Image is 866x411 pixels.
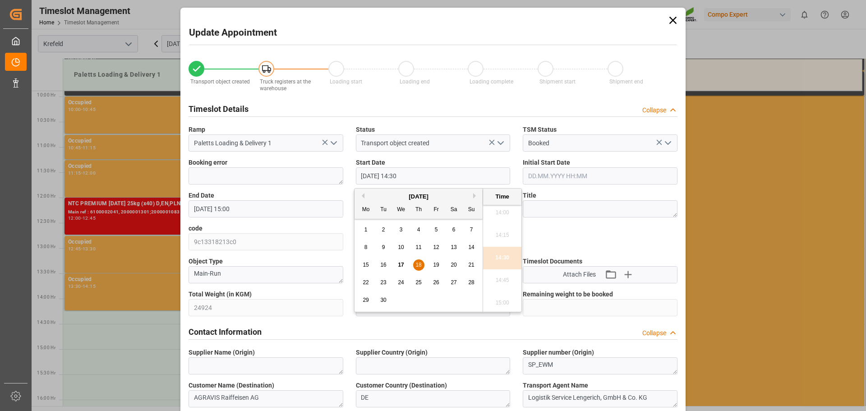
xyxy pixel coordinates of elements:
span: Status [356,125,375,134]
span: 27 [451,279,456,286]
button: open menu [326,136,340,150]
div: Choose Tuesday, September 16th, 2025 [378,259,389,271]
div: Tu [378,204,389,216]
div: Choose Sunday, September 7th, 2025 [466,224,477,236]
span: 8 [364,244,368,250]
button: open menu [493,136,507,150]
span: Shipment start [539,79,576,85]
div: Choose Monday, September 29th, 2025 [360,295,372,306]
span: 5 [435,226,438,233]
span: 19 [433,262,439,268]
span: 18 [415,262,421,268]
div: Time [485,192,519,201]
span: Timeslot Documents [523,257,582,266]
span: 7 [470,226,473,233]
span: 25 [415,279,421,286]
span: Customer Name (Destination) [189,381,274,390]
div: Choose Tuesday, September 2nd, 2025 [378,224,389,236]
span: 28 [468,279,474,286]
div: Choose Wednesday, September 24th, 2025 [396,277,407,288]
span: Truck registers at the warehouse [260,79,311,92]
div: Choose Tuesday, September 9th, 2025 [378,242,389,253]
div: Choose Thursday, September 18th, 2025 [413,259,424,271]
span: 16 [380,262,386,268]
span: code [189,224,203,233]
span: Customer Country (Destination) [356,381,447,390]
span: Supplier number (Origin) [523,348,594,357]
div: Choose Sunday, September 21st, 2025 [466,259,477,271]
button: Next Month [473,193,479,199]
span: Start Date [356,158,385,167]
span: 29 [363,297,369,303]
div: Choose Saturday, September 27th, 2025 [448,277,460,288]
span: End Date [189,191,214,200]
span: 15 [363,262,369,268]
span: 10 [398,244,404,250]
span: Supplier Country (Origin) [356,348,428,357]
span: Ramp [189,125,205,134]
span: Initial Start Date [523,158,570,167]
div: Choose Tuesday, September 30th, 2025 [378,295,389,306]
div: Collapse [642,106,666,115]
input: Type to search/select [189,134,343,152]
span: 22 [363,279,369,286]
span: 2 [382,226,385,233]
div: Choose Thursday, September 11th, 2025 [413,242,424,253]
span: 1 [364,226,368,233]
span: 9 [382,244,385,250]
span: 24 [398,279,404,286]
div: Collapse [642,328,666,338]
span: TSM Status [523,125,557,134]
div: Mo [360,204,372,216]
span: 20 [451,262,456,268]
span: Loading complete [470,79,513,85]
span: Attach Files [563,270,596,279]
div: Choose Friday, September 12th, 2025 [431,242,442,253]
span: 4 [417,226,420,233]
h2: Timeslot Details [189,103,249,115]
div: Choose Thursday, September 4th, 2025 [413,224,424,236]
span: 13 [451,244,456,250]
input: DD.MM.YYYY HH:MM [523,167,677,185]
input: DD.MM.YYYY HH:MM [189,200,343,217]
div: Choose Monday, September 1st, 2025 [360,224,372,236]
div: Choose Friday, September 5th, 2025 [431,224,442,236]
div: Choose Saturday, September 6th, 2025 [448,224,460,236]
span: 11 [415,244,421,250]
span: 17 [398,262,404,268]
textarea: AGRAVIS Raiffeisen AG [189,390,343,407]
div: We [396,204,407,216]
div: Choose Saturday, September 13th, 2025 [448,242,460,253]
div: Choose Monday, September 15th, 2025 [360,259,372,271]
button: Previous Month [359,193,364,199]
textarea: Main-Run [189,266,343,283]
div: Choose Monday, September 8th, 2025 [360,242,372,253]
div: month 2025-09 [357,221,480,309]
div: Choose Thursday, September 25th, 2025 [413,277,424,288]
div: Choose Friday, September 26th, 2025 [431,277,442,288]
div: Choose Saturday, September 20th, 2025 [448,259,460,271]
span: Booking error [189,158,227,167]
span: 21 [468,262,474,268]
span: 30 [380,297,386,303]
div: Sa [448,204,460,216]
div: [DATE] [355,192,483,201]
div: Choose Wednesday, September 3rd, 2025 [396,224,407,236]
span: Shipment end [609,79,643,85]
div: Choose Tuesday, September 23rd, 2025 [378,277,389,288]
span: Title [523,191,536,200]
span: 23 [380,279,386,286]
div: Th [413,204,424,216]
input: DD.MM.YYYY HH:MM [356,167,511,185]
span: Transport Agent Name [523,381,588,390]
input: Type to search/select [356,134,511,152]
span: Supplier Name (Origin) [189,348,255,357]
div: Choose Wednesday, September 10th, 2025 [396,242,407,253]
span: 12 [433,244,439,250]
span: 3 [400,226,403,233]
span: Total Weight (in KGM) [189,290,252,299]
span: Object Type [189,257,223,266]
span: Loading start [330,79,362,85]
textarea: Logistik Service Lengerich, GmbH & Co. KG [523,390,677,407]
h2: Update Appointment [189,26,277,40]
